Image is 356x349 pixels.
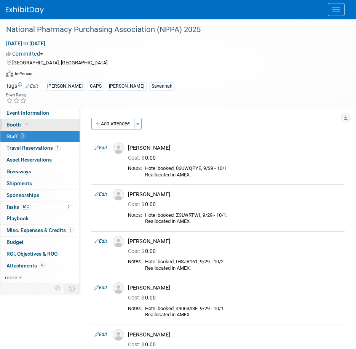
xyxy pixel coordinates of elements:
button: Add Attendee [91,118,134,130]
div: [PERSON_NAME] [45,82,85,90]
span: 0.00 [128,341,159,347]
a: more [0,272,80,283]
div: [PERSON_NAME] [128,144,342,152]
span: Staff [6,133,26,139]
span: Tasks [6,204,31,210]
td: Tags [6,82,38,91]
span: Cost: $ [128,295,145,301]
span: 9 [20,133,26,139]
div: [PERSON_NAME] [128,284,342,291]
img: Format-Inperson.png [6,70,13,77]
span: Travel Reservations [6,145,61,151]
span: Budget [6,239,24,245]
div: Hotel booked, 49063A3E, 9/29 - 10/1 Reallocated in AMEX. [145,306,342,318]
div: Hotel booked, IHSJR161, 9/29 - 10/2 Reallocated in AMEX. [145,259,342,271]
span: 0.00 [128,201,159,207]
span: Sponsorships [6,192,39,198]
img: ExhibitDay [6,6,44,14]
span: Cost: $ [128,248,145,254]
a: Travel Reservations1 [0,142,80,154]
div: Notes: [128,259,142,265]
a: Playbook [0,213,80,224]
span: 1 [55,145,61,151]
a: Edit [94,332,107,337]
a: Edit [94,145,107,150]
td: Toggle Event Tabs [64,283,80,293]
span: Playbook [6,215,29,221]
a: Edit [26,83,38,89]
span: more [5,274,17,280]
span: 0.00 [128,295,159,301]
div: Savannah [149,82,175,90]
img: Associate-Profile-5.png [113,189,124,200]
div: CAPS [88,82,104,90]
div: [PERSON_NAME] [128,191,342,198]
a: Misc. Expenses & Credits1 [0,225,80,236]
button: Committed [6,50,46,58]
img: Associate-Profile-5.png [113,329,124,341]
span: 61% [21,204,31,210]
i: Booth reservation complete [24,122,28,126]
span: Giveaways [6,168,31,174]
span: Cost: $ [128,341,145,347]
a: Booth [0,119,80,131]
span: Cost: $ [128,201,145,207]
span: Shipments [6,180,32,186]
div: Notes: [128,306,142,312]
span: Cost: $ [128,155,145,161]
span: Event Information [6,110,49,116]
span: [DATE] [DATE] [6,40,46,47]
div: [PERSON_NAME] [107,82,147,90]
div: National Pharmacy Purchasing Association (NPPA) 2025 [3,23,341,37]
div: Hotel booked, Z3LWRTWI, 9/29 - 10/1. Reallocated in AMEX. [145,212,342,225]
a: Edit [94,239,107,244]
button: Menu [328,3,345,16]
span: [GEOGRAPHIC_DATA], [GEOGRAPHIC_DATA] [12,60,107,66]
div: Notes: [128,212,142,218]
div: In-Person [14,71,32,77]
div: Event Format [6,69,346,81]
span: Misc. Expenses & Credits [6,227,73,233]
span: Booth [6,122,30,128]
a: Edit [94,285,107,290]
span: 0.00 [128,248,159,254]
img: Associate-Profile-5.png [113,236,124,247]
div: Event Rating [6,93,27,97]
a: Staff9 [0,131,80,142]
div: Hotel booked, 06UWQPYE, 9/29 - 10/1 Reallocated in AMEX. [145,165,342,178]
span: 4 [39,263,45,268]
a: Edit [94,192,107,197]
a: Budget [0,237,80,248]
a: Shipments [0,178,80,189]
img: Associate-Profile-5.png [113,282,124,294]
img: Associate-Profile-5.png [113,142,124,154]
a: Event Information [0,107,80,119]
span: Asset Reservations [6,157,52,163]
td: Personalize Event Tab Strip [51,283,64,293]
a: Asset Reservations [0,154,80,166]
span: 1 [68,227,73,233]
a: Attachments4 [0,260,80,272]
div: [PERSON_NAME] [128,331,342,338]
div: Notes: [128,165,142,171]
span: Attachments [6,263,45,269]
a: Sponsorships [0,190,80,201]
span: 0.00 [128,155,159,161]
a: ROI, Objectives & ROO [0,248,80,260]
span: ROI, Objectives & ROO [6,251,57,257]
a: Tasks61% [0,202,80,213]
div: [PERSON_NAME] [128,238,342,245]
span: to [22,40,29,46]
a: Giveaways [0,166,80,178]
